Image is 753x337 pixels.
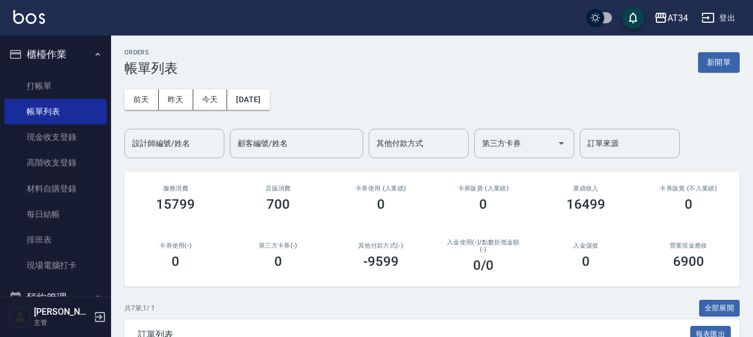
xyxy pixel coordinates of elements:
h2: ORDERS [124,49,178,56]
button: [DATE] [227,89,269,110]
h3: 帳單列表 [124,61,178,76]
button: 預約管理 [4,283,107,312]
h3: 0 [377,197,385,212]
h3: 0 [685,197,692,212]
a: 每日結帳 [4,202,107,227]
h5: [PERSON_NAME] [34,306,91,318]
h2: 第三方卡券(-) [240,242,317,249]
h2: 卡券使用(-) [138,242,214,249]
button: 今天 [193,89,228,110]
a: 排班表 [4,227,107,253]
h3: 0 [172,254,179,269]
h3: 16499 [566,197,605,212]
button: 前天 [124,89,159,110]
div: AT34 [667,11,688,25]
button: 登出 [697,8,740,28]
h2: 營業現金應收 [650,242,726,249]
h2: 入金使用(-) /點數折抵金額(-) [445,239,521,253]
h3: -9599 [363,254,399,269]
a: 現金收支登錄 [4,124,107,150]
button: 櫃檯作業 [4,40,107,69]
button: Open [553,134,570,152]
h3: 服務消費 [138,185,214,192]
h3: 6900 [673,254,704,269]
h2: 卡券販賣 (入業績) [445,185,521,192]
img: Person [9,306,31,328]
h3: 0 /0 [473,258,494,273]
h2: 其他付款方式(-) [343,242,419,249]
p: 主管 [34,318,91,328]
button: save [622,7,644,29]
p: 共 7 筆, 1 / 1 [124,303,155,313]
img: Logo [13,10,45,24]
a: 現場電腦打卡 [4,253,107,278]
h3: 700 [267,197,290,212]
h3: 0 [274,254,282,269]
h2: 卡券販賣 (不入業績) [650,185,726,192]
h2: 店販消費 [240,185,317,192]
a: 帳單列表 [4,99,107,124]
button: AT34 [650,7,692,29]
a: 打帳單 [4,73,107,99]
button: 全部展開 [699,300,740,317]
h3: 0 [582,254,590,269]
h2: 業績收入 [548,185,624,192]
h2: 入金儲值 [548,242,624,249]
button: 昨天 [159,89,193,110]
button: 新開單 [698,52,740,73]
a: 高階收支登錄 [4,150,107,175]
h2: 卡券使用 (入業績) [343,185,419,192]
a: 新開單 [698,57,740,67]
h3: 15799 [156,197,195,212]
h3: 0 [479,197,487,212]
a: 材料自購登錄 [4,176,107,202]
